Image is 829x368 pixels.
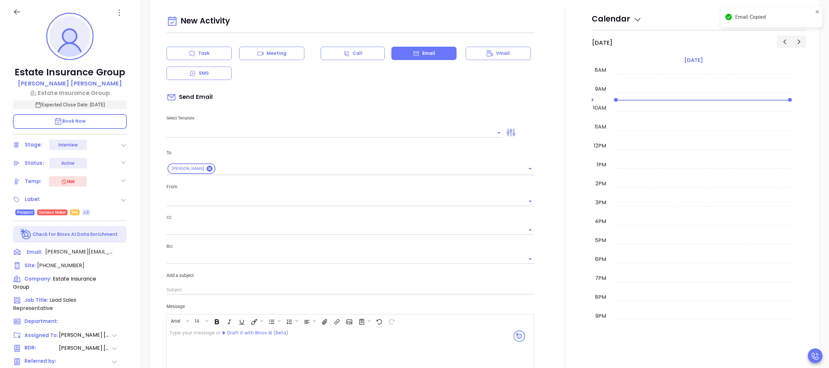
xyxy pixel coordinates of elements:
[25,194,40,204] div: Label:
[248,315,265,326] span: Fill color or set the text color
[526,225,535,235] button: Open
[592,142,607,150] div: 12pm
[50,16,90,57] img: profile-user
[594,293,607,301] div: 8pm
[167,285,534,295] input: Subject
[526,254,535,264] button: Open
[683,56,704,65] a: [DATE]
[199,70,209,77] p: SMS
[20,229,32,240] img: Ai-Enrich-DaqCidB-.svg
[593,218,607,225] div: 4pm
[17,209,33,216] span: Prospect
[24,344,58,352] span: BDR:
[594,274,607,282] div: 7pm
[39,209,66,216] span: Decision Maker
[373,315,385,326] span: Undo
[594,199,607,207] div: 3pm
[33,231,118,238] p: Check for Binox AI Data Enrichment
[265,315,282,326] span: Insert Unordered List
[24,318,58,325] span: Department:
[45,248,114,256] span: [PERSON_NAME][EMAIL_ADDRESS][DOMAIN_NAME]
[496,50,510,57] p: Vmail
[735,13,813,21] div: Email Copied
[385,315,397,326] span: Redo
[18,79,122,88] a: [PERSON_NAME] [PERSON_NAME]
[594,312,607,320] div: 9pm
[192,315,204,326] button: 14
[594,85,607,93] div: 9am
[167,13,534,30] div: New Activity
[59,344,111,352] span: [PERSON_NAME] [PERSON_NAME]
[198,50,210,57] p: Task
[777,36,792,48] button: Previous day
[222,331,225,335] img: svg%3e
[192,318,203,322] span: 14
[167,272,534,279] p: Add a subject
[61,158,75,168] div: Active
[267,50,287,57] p: Meeting
[24,332,58,339] span: Assigned To:
[167,183,534,190] p: From
[343,315,355,326] span: Insert Image
[24,358,58,366] span: Referred by:
[61,177,75,185] div: Hot
[211,315,222,326] span: Bold
[318,315,330,326] span: Insert Files
[59,331,111,339] span: [PERSON_NAME] [PERSON_NAME]
[168,166,208,172] span: [PERSON_NAME]
[167,243,534,250] p: Bcc
[167,318,183,322] span: Arial
[355,315,372,326] span: Surveys
[13,100,127,109] p: Expected Close Date: [DATE]
[13,67,127,78] p: Estate Insurance Group
[25,140,42,150] div: Stage:
[526,197,535,206] button: Open
[25,176,42,186] div: Temp:
[494,128,503,137] button: Open
[72,209,78,216] span: MA
[223,315,235,326] span: Italic
[514,330,525,342] img: svg%3e
[593,66,607,74] div: 8am
[300,315,317,326] span: Align
[592,104,607,112] div: 10am
[167,90,213,105] span: Send Email
[422,50,435,57] p: Email
[54,118,86,124] span: Book Now
[58,140,78,150] div: Interview
[37,262,84,269] span: [PHONE_NUMBER]
[24,297,48,303] span: Job Title:
[27,248,42,256] span: Email:
[594,255,607,263] div: 6pm
[167,303,534,310] p: Message
[167,315,185,326] button: Arial
[592,39,613,46] h2: [DATE]
[167,115,503,122] p: Select Template
[235,315,247,326] span: Underline
[191,315,210,326] span: Font size
[24,262,36,269] span: Site :
[25,158,44,168] div: Status:
[330,315,342,326] span: Insert link
[167,163,215,174] div: [PERSON_NAME]
[526,164,535,173] button: Open
[227,330,288,336] span: Draft it with Binox AI (Beta)
[593,123,607,131] div: 11am
[592,13,642,24] span: Calendar
[167,149,534,156] p: To
[13,88,127,97] a: Estate Insurance Group
[24,275,51,282] span: Company:
[792,36,806,48] button: Next day
[84,209,88,216] span: +3
[167,214,534,221] p: CC
[13,275,96,291] span: Estate Insurance Group
[595,161,607,169] div: 1pm
[594,180,607,188] div: 2pm
[283,315,300,326] span: Insert Ordered List
[167,315,191,326] span: Font family
[594,237,607,244] div: 5pm
[353,50,362,57] p: Call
